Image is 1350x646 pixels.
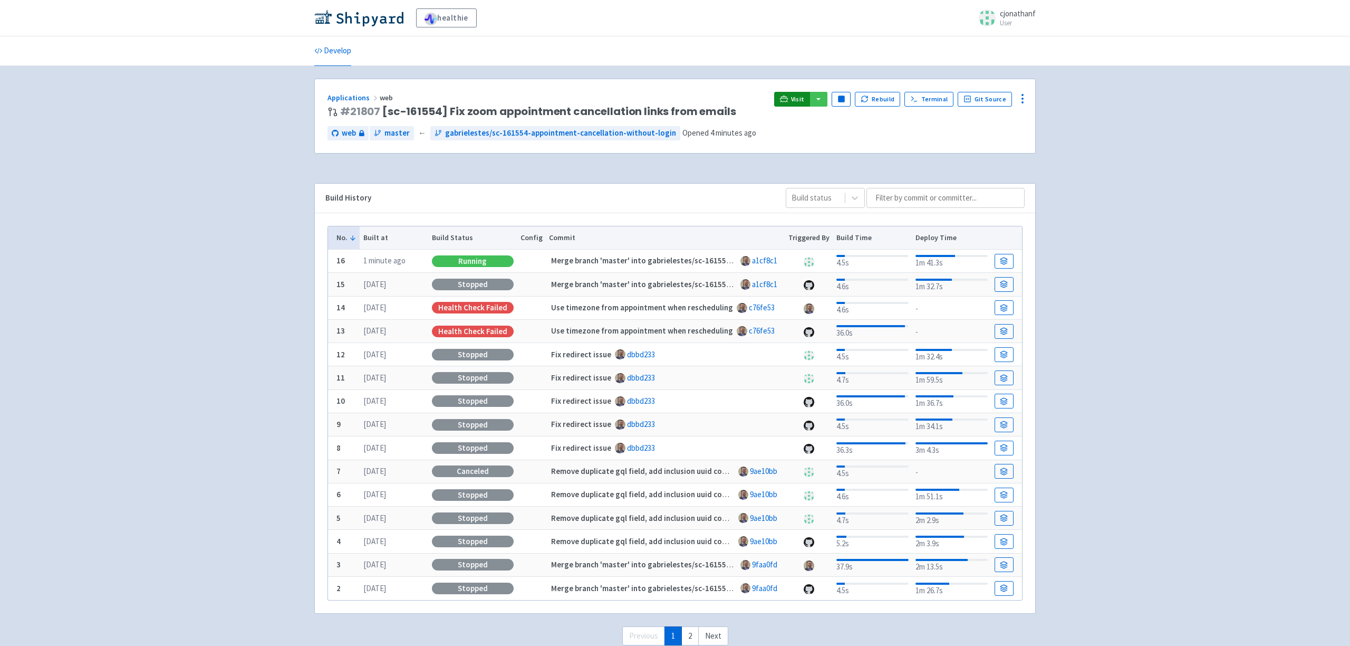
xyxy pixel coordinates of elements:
span: cjonathanf [1000,8,1036,18]
strong: Remove duplicate gql field, add inclusion uuid comment [551,536,747,546]
a: Build Details [995,370,1014,385]
div: 36.0s [836,323,909,339]
strong: Remove duplicate gql field, add inclusion uuid comment [551,513,747,523]
time: [DATE] [363,326,386,336]
time: [DATE] [363,373,386,383]
div: 2m 13.5s [915,557,988,573]
a: 9ae10bb [750,489,777,499]
th: Triggered By [785,226,833,250]
input: Filter by commit or committer... [866,188,1025,208]
a: healthie [416,8,477,27]
div: Stopped [432,419,514,431]
a: Build Details [995,441,1014,455]
a: Build Details [995,417,1014,432]
a: Build Details [995,347,1014,362]
div: Stopped [432,489,514,501]
a: dbbd233 [627,396,655,406]
a: dbbd233 [627,349,655,359]
strong: Use timezone from appointment when rescheduling [551,326,733,336]
div: 1m 51.1s [915,487,988,503]
button: Rebuild [855,92,900,107]
strong: Remove duplicate gql field, add inclusion uuid comment [551,489,747,499]
a: #21807 [340,104,380,119]
th: Config [517,226,546,250]
time: [DATE] [363,466,386,476]
strong: Merge branch 'master' into gabrielestes/sc-161554-appointment-cancellation-without-login [551,559,879,569]
a: Build Details [995,300,1014,315]
span: master [384,127,410,139]
div: Stopped [432,349,514,360]
b: 2 [336,583,341,593]
a: Build Details [995,581,1014,596]
div: 5.2s [836,534,909,550]
b: 15 [336,279,345,289]
time: [DATE] [363,513,386,523]
th: Build Time [833,226,912,250]
div: 36.3s [836,440,909,457]
div: 4.5s [836,253,909,269]
strong: Merge branch 'master' into gabrielestes/sc-161554-appointment-cancellation-without-login [551,255,879,265]
strong: Use timezone from appointment when rescheduling [551,302,733,312]
a: Next [698,626,728,646]
div: Stopped [432,583,514,594]
div: Canceled [432,465,514,477]
a: gabrielestes/sc-161554-appointment-cancellation-without-login [430,126,680,140]
strong: Merge branch 'master' into gabrielestes/sc-161554-appointment-cancellation-without-login [551,583,879,593]
div: Stopped [432,536,514,547]
span: ← [418,127,426,139]
a: 9faa0fd [752,559,777,569]
div: 1m 34.1s [915,416,988,433]
b: 8 [336,443,341,453]
div: - [915,301,988,315]
b: 5 [336,513,341,523]
time: [DATE] [363,583,386,593]
a: c76fe53 [749,302,775,312]
b: 10 [336,396,345,406]
a: Git Source [958,92,1012,107]
span: Visit [791,95,805,103]
a: a1cf8c1 [752,255,777,265]
a: Build Details [995,557,1014,572]
strong: Fix redirect issue [551,349,611,359]
a: 9ae10bb [750,513,777,523]
a: Build Details [995,277,1014,292]
div: Stopped [432,559,514,571]
div: 1m 36.7s [915,393,988,410]
a: cjonathanf User [972,9,1036,26]
div: Stopped [432,512,514,524]
div: 2m 3.9s [915,534,988,550]
time: [DATE] [363,349,386,359]
a: dbbd233 [627,373,655,383]
b: 13 [336,326,345,336]
a: Develop [314,36,351,66]
time: [DATE] [363,489,386,499]
div: 4.7s [836,370,909,386]
span: [sc-161554] Fix zoom appointment cancellation links from emails [340,106,736,118]
a: master [370,126,414,140]
time: [DATE] [363,443,386,453]
time: [DATE] [363,396,386,406]
div: 36.0s [836,393,909,410]
a: a1cf8c1 [752,279,777,289]
b: 3 [336,559,341,569]
button: No. [336,232,356,243]
a: 9ae10bb [750,466,777,476]
a: c76fe53 [749,326,775,336]
a: dbbd233 [627,419,655,429]
div: 1m 59.5s [915,370,988,386]
span: web [342,127,356,139]
div: Stopped [432,395,514,407]
strong: Fix redirect issue [551,396,611,406]
a: Build Details [995,394,1014,408]
b: 9 [336,419,341,429]
span: web [380,93,394,102]
div: Running [432,255,514,267]
time: [DATE] [363,536,386,546]
div: - [915,324,988,338]
img: Shipyard logo [314,9,403,26]
b: 7 [336,466,341,476]
div: Health check failed [432,326,514,337]
b: 6 [336,489,341,499]
time: 4 minutes ago [710,128,756,138]
div: Stopped [432,279,514,290]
